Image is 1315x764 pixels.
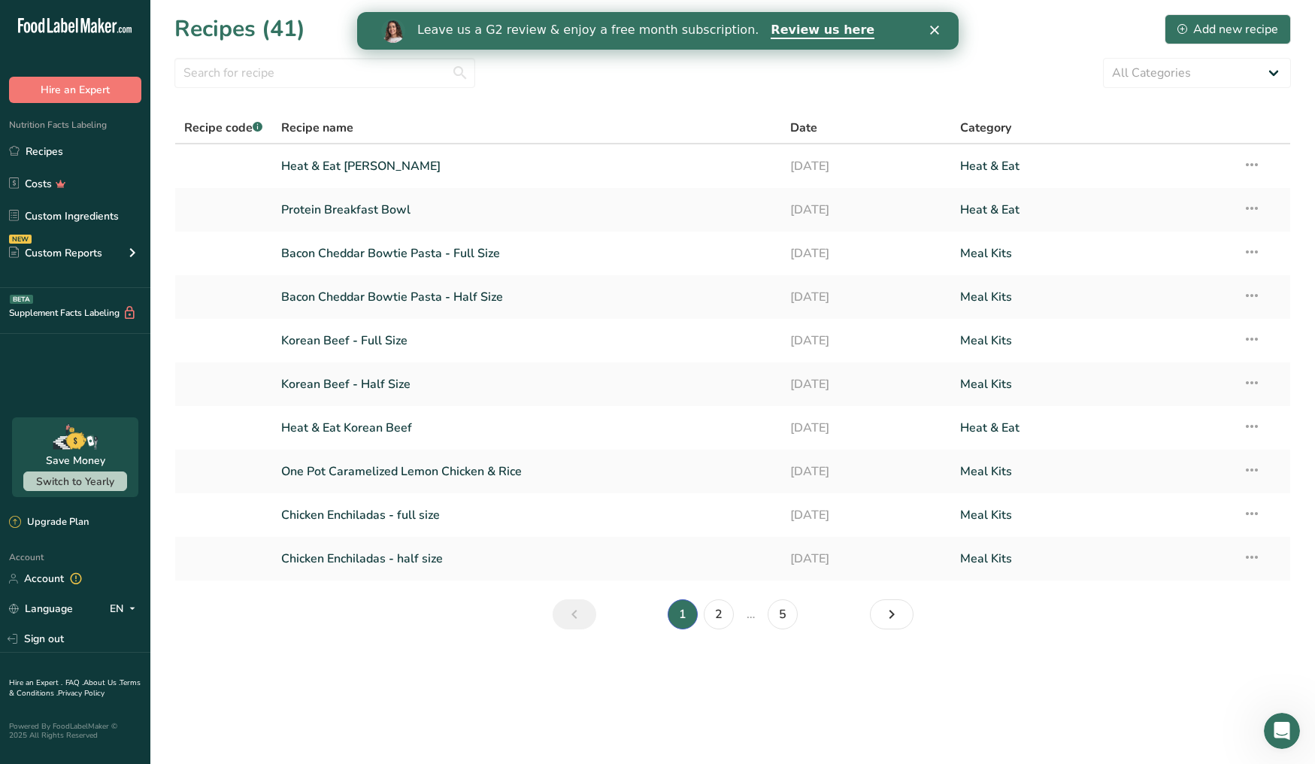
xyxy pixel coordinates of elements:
[36,474,114,489] span: Switch to Yearly
[790,499,942,531] a: [DATE]
[790,150,942,182] a: [DATE]
[281,238,772,269] a: Bacon Cheddar Bowtie Pasta - Full Size
[23,471,127,491] button: Switch to Yearly
[10,295,33,304] div: BETA
[174,12,305,46] h1: Recipes (41)
[1264,713,1300,749] iframe: Intercom live chat
[281,194,772,226] a: Protein Breakfast Bowl
[281,325,772,356] a: Korean Beef - Full Size
[281,412,772,444] a: Heat & Eat Korean Beef
[83,678,120,688] a: About Us .
[281,543,772,575] a: Chicken Enchiladas - half size
[790,456,942,487] a: [DATE]
[9,678,62,688] a: Hire an Expert .
[281,456,772,487] a: One Pot Caramelized Lemon Chicken & Rice
[960,238,1225,269] a: Meal Kits
[960,499,1225,531] a: Meal Kits
[9,678,141,699] a: Terms & Conditions .
[281,119,353,137] span: Recipe name
[960,281,1225,313] a: Meal Kits
[790,368,942,400] a: [DATE]
[960,543,1225,575] a: Meal Kits
[9,245,102,261] div: Custom Reports
[960,150,1225,182] a: Heat & Eat
[357,12,959,50] iframe: Intercom live chat banner
[790,543,942,575] a: [DATE]
[870,599,914,629] a: Next page
[58,688,105,699] a: Privacy Policy
[281,499,772,531] a: Chicken Enchiladas - full size
[9,235,32,244] div: NEW
[9,515,89,530] div: Upgrade Plan
[960,194,1225,226] a: Heat & Eat
[110,600,141,618] div: EN
[9,596,73,622] a: Language
[960,325,1225,356] a: Meal Kits
[960,119,1011,137] span: Category
[790,119,817,137] span: Date
[960,368,1225,400] a: Meal Kits
[281,281,772,313] a: Bacon Cheddar Bowtie Pasta - Half Size
[46,453,105,468] div: Save Money
[768,599,798,629] a: Page 5.
[281,368,772,400] a: Korean Beef - Half Size
[790,281,942,313] a: [DATE]
[704,599,734,629] a: Page 2.
[9,722,141,740] div: Powered By FoodLabelMaker © 2025 All Rights Reserved
[184,120,262,136] span: Recipe code
[790,325,942,356] a: [DATE]
[9,77,141,103] button: Hire an Expert
[960,412,1225,444] a: Heat & Eat
[790,194,942,226] a: [DATE]
[174,58,475,88] input: Search for recipe
[1177,20,1278,38] div: Add new recipe
[960,456,1225,487] a: Meal Kits
[65,678,83,688] a: FAQ .
[281,150,772,182] a: Heat & Eat [PERSON_NAME]
[1165,14,1291,44] button: Add new recipe
[553,599,596,629] a: Previous page
[790,412,942,444] a: [DATE]
[790,238,942,269] a: [DATE]
[573,14,588,23] div: Close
